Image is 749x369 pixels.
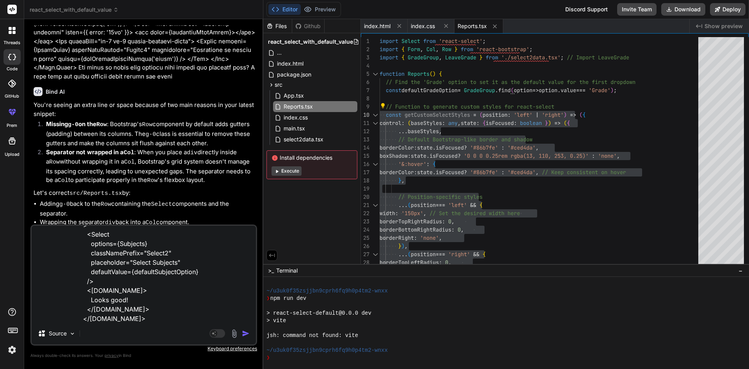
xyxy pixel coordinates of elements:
div: 25 [361,234,369,242]
span: : [401,119,405,127]
span: 'right' [448,251,470,258]
div: 28 [361,258,369,267]
span: privacy [105,353,119,358]
span: ( [408,201,411,209]
img: settings [5,343,19,357]
span: : [501,144,504,151]
span: function [380,70,405,77]
span: , [401,177,405,184]
span: from [461,46,473,53]
span: ❯ [266,295,270,302]
span: '0 0 0 0.25rem rgba(13, 110, 253, 0.25)' [464,152,589,159]
span: '150px' [401,210,423,217]
span: { [479,201,483,209]
span: ; [483,37,486,45]
span: >_ [268,267,274,275]
span: state [417,144,433,151]
span: : [414,169,417,176]
span: borderTopLeftRadius [380,259,439,266]
span: => [570,111,576,118]
span: // Set the desired width here [430,210,520,217]
span: , [617,152,620,159]
code: div [105,219,115,226]
span: control [380,119,401,127]
span: 'Grade' [589,87,611,94]
button: Deploy [710,3,745,16]
span: . [426,152,430,159]
li: Wrapping the separator back into a component. [40,218,256,228]
span: ? [464,144,467,151]
span: | [536,111,539,118]
span: { [439,70,442,77]
div: Click to collapse the range. [370,201,380,209]
span: import [380,46,398,53]
img: attachment [230,329,239,338]
div: 20 [361,193,369,201]
div: 4 [361,62,369,70]
span: state [417,169,433,176]
p: You're seeing an extra line or space because of two main reasons in your latest snippet: [34,101,256,118]
span: , [420,46,423,53]
span: : [476,119,479,127]
span: npm run dev [270,295,306,302]
span: Reports [408,70,430,77]
code: g-0 [146,131,156,138]
span: { [567,119,570,127]
div: 21 [361,201,369,209]
span: baseStyles [408,128,439,135]
span: Install dependencies [272,154,352,162]
span: 0 [445,259,448,266]
code: Row [49,159,60,166]
strong: Missing on the [46,120,107,128]
span: t value for the first dropdown [542,78,635,86]
button: − [737,264,744,277]
span: ... [398,128,408,135]
span: '#86b7fe' [470,169,498,176]
span: 'none' [420,234,439,241]
span: , [448,259,451,266]
span: App.tsx [283,91,305,100]
div: 8 [361,94,369,103]
span: : [501,169,504,176]
span: ) [433,70,436,77]
button: Editor [268,4,301,15]
code: g-0 [59,201,70,208]
img: icon [242,330,250,337]
span: // Import LeaveGrade [567,54,629,61]
div: 1 [361,37,369,45]
span: ( [579,111,582,118]
span: } [479,54,483,61]
div: Files [263,22,292,30]
span: === [436,201,445,209]
h6: Bind AI [46,88,65,96]
span: . [495,87,498,94]
div: 14 [361,144,369,152]
span: './select2data.tsx' [501,54,561,61]
span: borderColor [380,144,414,151]
span: , [405,242,408,250]
span: borderRight [380,234,414,241]
div: Github [292,22,324,30]
span: , [451,218,454,225]
span: import [380,37,398,45]
span: 'right' [542,111,564,118]
span: } [545,119,548,127]
div: 9 [361,103,369,111]
span: { [401,46,405,53]
span: : [592,152,595,159]
code: src/Reports.tsx [69,190,122,197]
span: : [414,234,417,241]
div: Discord Support [561,3,612,16]
div: 17 [361,168,369,176]
div: 7 [361,86,369,94]
span: jsh: command not found: vite [266,332,358,339]
span: = [473,111,476,118]
div: Click to collapse the range. [370,250,380,258]
span: , [458,119,461,127]
span: : [395,210,398,217]
div: 22 [361,209,369,217]
span: main.tsx [283,124,306,133]
span: position [483,111,508,118]
span: ; [529,46,532,53]
span: // Default Bootstrap-like border and shadow [398,136,532,143]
